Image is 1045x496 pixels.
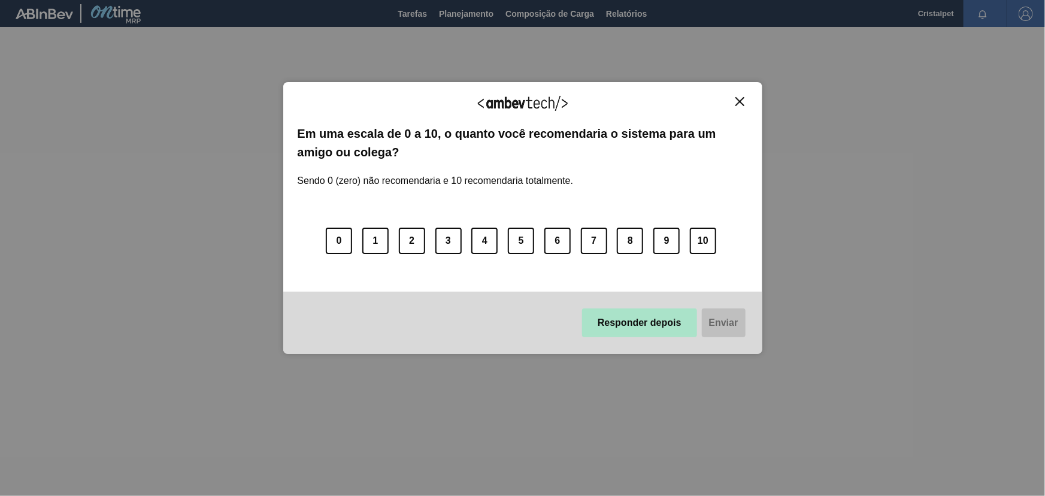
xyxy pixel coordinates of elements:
button: 7 [581,228,607,254]
button: 5 [508,228,534,254]
label: Sendo 0 (zero) não recomendaria e 10 recomendaria totalmente. [298,161,574,186]
button: 6 [544,228,571,254]
button: 0 [326,228,352,254]
button: 10 [690,228,716,254]
button: Close [732,96,748,107]
button: 2 [399,228,425,254]
button: Responder depois [582,309,697,337]
button: 4 [471,228,498,254]
button: 8 [617,228,643,254]
button: 3 [435,228,462,254]
label: Em uma escala de 0 a 10, o quanto você recomendaria o sistema para um amigo ou colega? [298,125,748,161]
img: Logo Ambevtech [478,96,568,111]
button: 1 [362,228,389,254]
img: Close [735,97,744,106]
button: 9 [653,228,680,254]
